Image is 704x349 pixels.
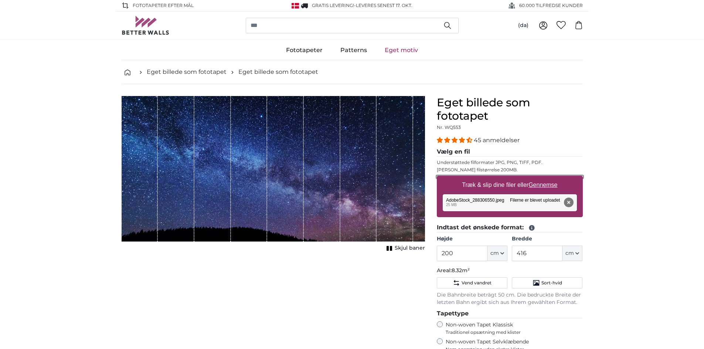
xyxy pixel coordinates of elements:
[133,2,194,9] span: FOTOTAPETER EFTER MÅL
[446,329,583,335] span: Traditionel opsætning med klister
[437,277,507,288] button: Vend vandret
[452,267,470,274] span: 8.32m²
[437,267,583,274] p: Areal:
[512,277,582,288] button: Sort-hvid
[459,178,560,192] label: Træk & slip dine filer eller
[437,137,474,144] span: 4.36 stars
[512,235,582,243] label: Bredde
[437,235,507,243] label: Højde
[528,182,557,188] u: Gennemse
[446,321,583,335] label: Non-woven Tapet Klassisk
[474,137,520,144] span: 45 anmeldelser
[541,280,562,286] span: Sort-hvid
[487,246,507,261] button: cm
[238,68,318,76] a: Eget billede som fototapet
[331,41,376,60] a: Patterns
[437,124,461,130] span: Nr. WQ553
[462,280,492,286] span: Vend vandret
[565,250,574,257] span: cm
[122,96,425,253] div: 1 of 1
[437,167,583,173] p: [PERSON_NAME] filstørrelse 200MB.
[437,160,583,165] p: Understøttede filformater JPG, PNG, TIFF, PDF.
[147,68,227,76] a: Eget billede som fototapet
[437,96,583,123] h1: Eget billede som fototapet
[395,244,425,252] span: Skjul baner
[354,3,412,8] span: -
[437,291,583,306] p: Die Bahnbreite beträgt 50 cm. Die bedruckte Breite der letzten Bahn ergibt sich aus Ihrem gewählt...
[437,147,583,157] legend: Vælg en fil
[384,243,425,253] button: Skjul baner
[312,3,354,8] span: GRATIS Levering!
[512,19,534,32] button: (da)
[437,223,583,232] legend: Indtast det ønskede format:
[490,250,499,257] span: cm
[122,60,583,84] nav: breadcrumbs
[292,3,299,8] img: Danmark
[562,246,582,261] button: cm
[356,3,412,8] span: Leveres senest 17. okt.
[277,41,331,60] a: Fototapeter
[122,16,170,35] img: Betterwalls
[437,309,583,318] legend: Tapettype
[519,2,583,9] span: 60.000 TILFREDSE KUNDER
[376,41,427,60] a: Eget motiv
